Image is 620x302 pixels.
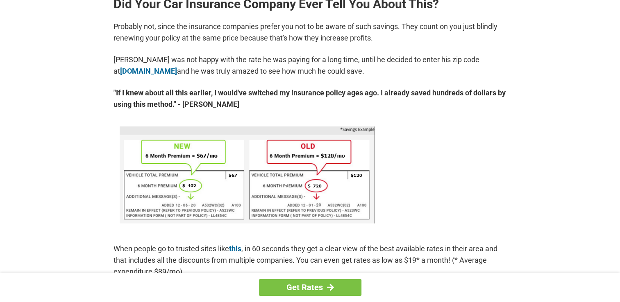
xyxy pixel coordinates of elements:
[120,67,177,75] a: [DOMAIN_NAME]
[114,21,507,44] p: Probably not, since the insurance companies prefer you not to be aware of such savings. They coun...
[229,244,241,253] a: this
[114,54,507,77] p: [PERSON_NAME] was not happy with the rate he was paying for a long time, until he decided to ente...
[120,126,375,223] img: savings
[114,243,507,277] p: When people go to trusted sites like , in 60 seconds they get a clear view of the best available ...
[114,87,507,110] strong: "If I knew about all this earlier, I would've switched my insurance policy ages ago. I already sa...
[259,279,361,296] a: Get Rates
